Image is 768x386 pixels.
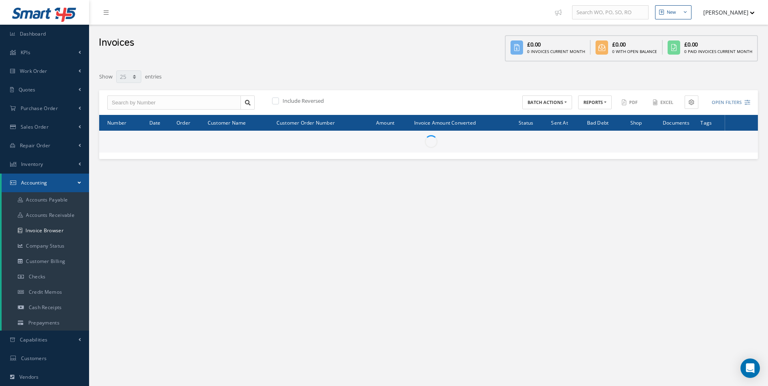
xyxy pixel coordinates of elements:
span: Invoice Amount Converted [414,119,476,126]
a: Company Status [2,238,89,254]
span: Work Order [20,68,47,74]
div: £0.00 [612,40,657,49]
span: Checks [29,273,46,280]
a: Credit Memos [2,284,89,300]
div: Include Reversed [270,97,428,106]
a: Customer Billing [2,254,89,269]
span: Date [149,119,161,126]
label: Include Reversed [281,97,324,104]
a: Checks [2,269,89,284]
span: Credit Memos [29,288,62,295]
button: [PERSON_NAME] [696,4,755,20]
span: Number [107,119,126,126]
button: REPORTS [578,95,612,110]
span: Inventory [21,161,43,168]
a: Accounting [2,174,89,192]
button: Open Filters [704,96,750,109]
div: 0 Invoices Current Month [527,49,585,55]
label: Show [99,70,113,81]
div: 0 Paid Invoices Current Month [684,49,752,55]
label: entries [145,70,162,81]
div: £0.00 [684,40,752,49]
span: Prepayments [28,319,60,326]
span: Cash Receipts [29,304,62,311]
a: Accounts Payable [2,192,89,208]
a: Accounts Receivable [2,208,89,223]
span: Dashboard [20,30,46,37]
button: Excel [649,95,679,110]
span: Tags [700,119,712,126]
a: Prepayments [2,315,89,331]
span: Accounting [21,179,47,186]
span: Status [519,119,533,126]
span: Vendors [19,373,39,380]
span: Customers [21,355,47,362]
a: Invoice Browser [2,223,89,238]
button: PDF [618,95,643,110]
span: Bad Debt [587,119,609,126]
div: Open Intercom Messenger [740,358,760,378]
span: Shop [630,119,642,126]
input: Search by Number [107,95,241,110]
a: Cash Receipts [2,300,89,315]
input: Search WO, PO, SO, RO [572,5,649,20]
div: 0 With Open Balance [612,49,657,55]
div: New [667,9,676,16]
span: Sent At [551,119,568,126]
span: Capabilities [20,336,48,343]
span: KPIs [21,49,30,56]
button: BATCH ACTIONS [522,95,572,110]
span: Customer Name [208,119,246,126]
span: Purchase Order [21,105,58,112]
button: New [655,5,691,19]
span: Repair Order [20,142,51,149]
span: Documents [663,119,689,126]
span: Quotes [19,86,36,93]
span: Customer Order Number [277,119,335,126]
span: Order [177,119,190,126]
span: Sales Order [21,123,49,130]
span: Amount [376,119,394,126]
div: £0.00 [527,40,585,49]
h2: Invoices [99,37,134,49]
